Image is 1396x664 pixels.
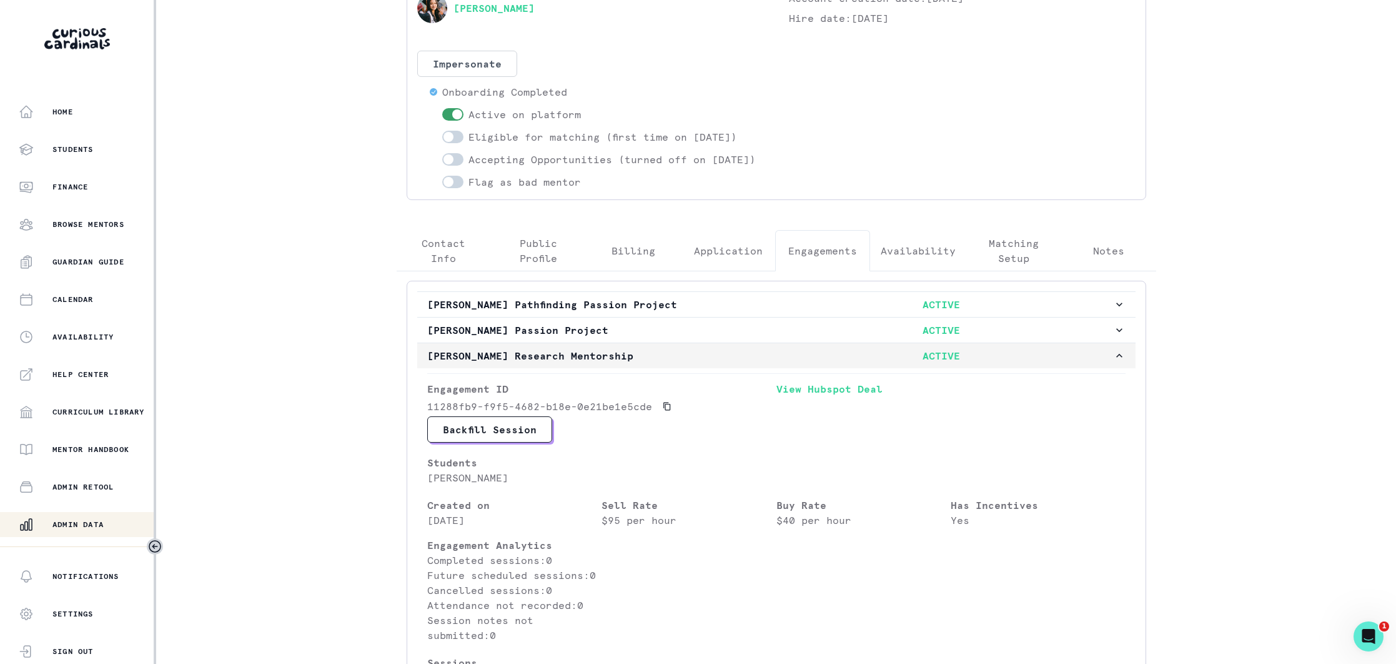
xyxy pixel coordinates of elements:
[427,297,770,312] p: [PERSON_NAME] Pathfinding Passion Project
[427,323,770,338] p: [PERSON_NAME] Passion Project
[468,174,581,189] p: Flag as bad mentor
[427,553,602,568] p: Completed sessions: 0
[427,568,602,583] p: Future scheduled sessions: 0
[52,219,124,229] p: Browse Mentors
[52,257,124,267] p: Guardian Guide
[977,236,1051,266] p: Matching Setup
[611,243,655,258] p: Billing
[52,370,109,380] p: Help Center
[417,51,517,77] button: Impersonate
[52,144,94,154] p: Students
[52,407,145,417] p: Curriculum Library
[1093,243,1124,258] p: Notes
[52,445,129,455] p: Mentor Handbook
[427,470,776,485] p: [PERSON_NAME]
[951,498,1126,513] p: Has Incentives
[52,294,94,304] p: Calendar
[776,498,951,513] p: Buy Rate
[770,348,1113,363] p: ACTIVE
[52,571,119,581] p: Notifications
[44,28,110,49] img: Curious Cardinals Logo
[427,583,602,598] p: Cancelled sessions: 0
[52,646,94,656] p: Sign Out
[657,396,677,416] button: Copied to clipboard
[453,1,535,16] a: [PERSON_NAME]
[776,381,1126,416] a: View Hubspot Deal
[427,498,602,513] p: Created on
[427,399,652,414] p: 11288fb9-f9f5-4682-b18e-0e21be1e5cde
[427,416,552,443] button: Backfill Session
[417,292,1136,317] button: [PERSON_NAME] Pathfinding Passion ProjectACTIVE
[468,107,581,122] p: Active on platform
[502,236,575,266] p: Public Profile
[770,323,1113,338] p: ACTIVE
[427,381,776,396] p: Engagement ID
[468,152,756,167] p: Accepting Opportunities (turned off on [DATE])
[442,84,567,99] p: Onboarding Completed
[789,11,1136,26] p: Hire date: [DATE]
[770,297,1113,312] p: ACTIVE
[694,243,763,258] p: Application
[601,498,776,513] p: Sell Rate
[427,348,770,363] p: [PERSON_NAME] Research Mentorship
[601,513,776,528] p: $95 per hour
[1379,621,1389,631] span: 1
[417,343,1136,368] button: [PERSON_NAME] Research MentorshipACTIVE
[881,243,956,258] p: Availability
[788,243,857,258] p: Engagements
[407,236,481,266] p: Contact Info
[468,129,737,144] p: Eligible for matching (first time on [DATE])
[52,182,88,192] p: Finance
[417,318,1136,343] button: [PERSON_NAME] Passion ProjectACTIVE
[52,520,104,530] p: Admin Data
[1354,621,1384,651] iframe: Intercom live chat
[52,107,73,117] p: Home
[951,513,1126,528] p: Yes
[427,538,602,553] p: Engagement Analytics
[147,538,163,555] button: Toggle sidebar
[427,613,602,643] p: Session notes not submitted: 0
[776,513,951,528] p: $40 per hour
[52,482,114,492] p: Admin Retool
[427,455,776,470] p: Students
[52,332,114,342] p: Availability
[427,598,602,613] p: Attendance not recorded: 0
[427,513,602,528] p: [DATE]
[52,609,94,619] p: Settings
